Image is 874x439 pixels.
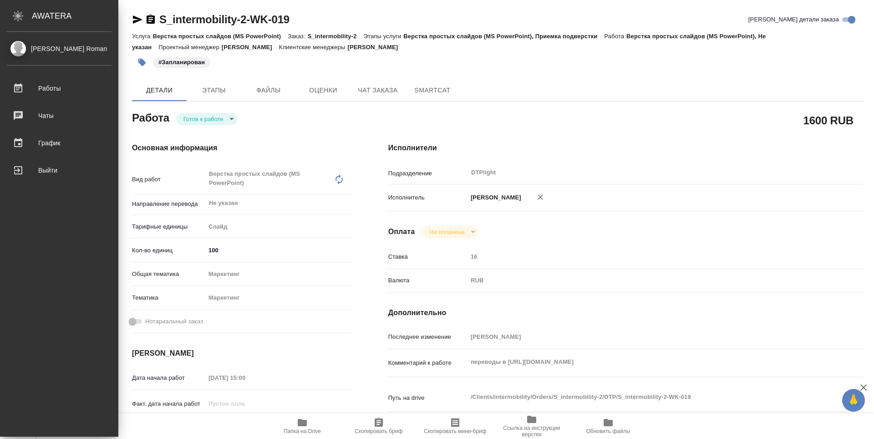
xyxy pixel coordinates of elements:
[145,14,156,25] button: Скопировать ссылку
[158,44,221,51] p: Проектный менеджер
[205,397,285,410] input: Пустое поле
[176,113,237,125] div: Готов к работе
[205,219,352,235] div: Слайд
[205,371,285,384] input: Пустое поле
[467,193,521,202] p: [PERSON_NAME]
[570,413,646,439] button: Обновить файлы
[159,13,290,26] a: S_intermobility-2-WK-019
[340,413,417,439] button: Скопировать бриф
[145,317,203,326] span: Нотариальный заказ
[132,199,205,209] p: Направление перевода
[7,163,112,177] div: Выйти
[388,169,467,178] p: Подразделение
[264,413,340,439] button: Папка на Drive
[7,136,112,150] div: График
[7,82,112,95] div: Работы
[205,244,352,257] input: ✎ Введи что-нибудь
[388,252,467,261] p: Ставка
[152,58,211,66] span: Запланирован
[132,270,205,279] p: Общая тематика
[205,266,352,282] div: Маркетинг
[499,425,564,438] span: Ссылка на инструкции верстки
[748,15,839,24] span: [PERSON_NAME] детали заказа
[2,77,116,100] a: Работы
[192,85,236,96] span: Этапы
[467,354,824,370] textarea: переводы в [URL][DOMAIN_NAME]
[411,85,454,96] span: SmartCat
[132,14,143,25] button: Скопировать ссылку для ЯМессенджера
[301,85,345,96] span: Оценки
[132,373,205,383] p: Дата начала работ
[7,44,112,54] div: [PERSON_NAME] Roman
[132,109,169,125] h2: Работа
[388,332,467,342] p: Последнее изменение
[846,391,861,410] span: 🙏
[388,143,864,153] h4: Исполнители
[356,85,400,96] span: Чат заказа
[288,33,307,40] p: Заказ:
[467,389,824,405] textarea: /Clients/intermobility/Orders/S_intermobility-2/DTP/S_intermobility-2-WK-019
[467,273,824,288] div: RUB
[32,7,118,25] div: AWATERA
[181,115,226,123] button: Готов к работе
[158,58,205,67] p: #Запланирован
[586,428,630,434] span: Обновить файлы
[493,413,570,439] button: Ссылка на инструкции верстки
[388,193,467,202] p: Исполнитель
[308,33,364,40] p: S_intermobility-2
[388,393,467,403] p: Путь на drive
[132,399,205,408] p: Факт. дата начала работ
[355,428,402,434] span: Скопировать бриф
[2,132,116,154] a: График
[417,413,493,439] button: Скопировать мини-бриф
[842,389,865,412] button: 🙏
[388,307,864,318] h4: Дополнительно
[279,44,348,51] p: Клиентские менеджеры
[132,348,352,359] h4: [PERSON_NAME]
[347,44,405,51] p: [PERSON_NAME]
[388,226,415,237] h4: Оплата
[222,44,279,51] p: [PERSON_NAME]
[364,33,404,40] p: Этапы услуги
[2,104,116,127] a: Чаты
[205,290,352,306] div: Маркетинг
[424,428,486,434] span: Скопировать мини-бриф
[247,85,290,96] span: Файлы
[427,228,467,236] button: Не оплачена
[604,33,626,40] p: Работа
[803,112,854,128] h2: 1600 RUB
[422,226,478,238] div: Готов к работе
[152,33,288,40] p: Верстка простых слайдов (MS PowerPoint)
[132,222,205,231] p: Тарифные единицы
[403,33,604,40] p: Верстка простых слайдов (MS PowerPoint), Приемка подверстки
[388,358,467,368] p: Комментарий к работе
[132,33,152,40] p: Услуга
[530,187,550,207] button: Удалить исполнителя
[2,159,116,182] a: Выйти
[132,175,205,184] p: Вид работ
[467,250,824,263] input: Пустое поле
[132,293,205,302] p: Тематика
[467,330,824,343] input: Пустое поле
[284,428,321,434] span: Папка на Drive
[132,246,205,255] p: Кол-во единиц
[132,52,152,72] button: Добавить тэг
[388,276,467,285] p: Валюта
[132,143,352,153] h4: Основная информация
[7,109,112,123] div: Чаты
[137,85,181,96] span: Детали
